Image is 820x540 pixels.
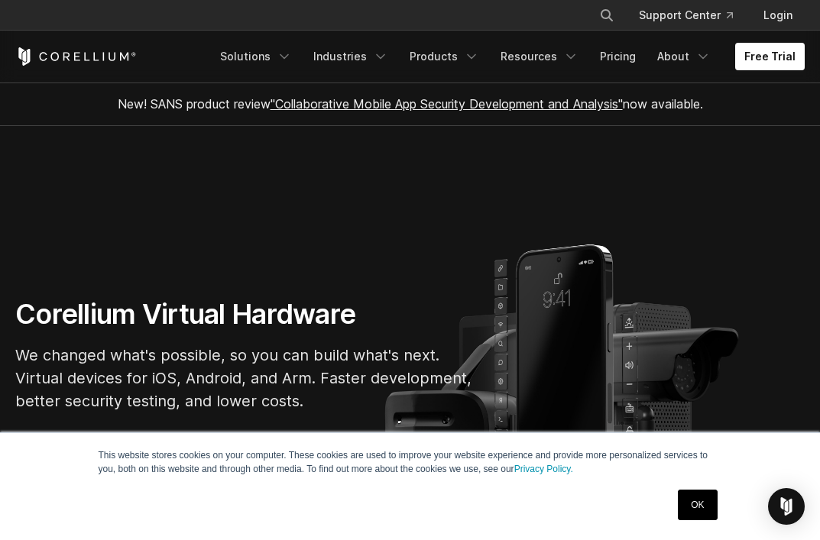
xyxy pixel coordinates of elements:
[751,2,805,29] a: Login
[648,43,720,70] a: About
[118,96,703,112] span: New! SANS product review now available.
[581,2,805,29] div: Navigation Menu
[627,2,745,29] a: Support Center
[211,43,301,70] a: Solutions
[678,490,717,520] a: OK
[768,488,805,525] div: Open Intercom Messenger
[15,47,137,66] a: Corellium Home
[15,344,474,412] p: We changed what's possible, so you can build what's next. Virtual devices for iOS, Android, and A...
[514,464,573,474] a: Privacy Policy.
[593,2,621,29] button: Search
[491,43,588,70] a: Resources
[591,43,645,70] a: Pricing
[735,43,805,70] a: Free Trial
[211,43,805,70] div: Navigation Menu
[400,43,488,70] a: Products
[99,448,722,476] p: This website stores cookies on your computer. These cookies are used to improve your website expe...
[271,96,623,112] a: "Collaborative Mobile App Security Development and Analysis"
[304,43,397,70] a: Industries
[15,297,474,331] h1: Corellium Virtual Hardware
